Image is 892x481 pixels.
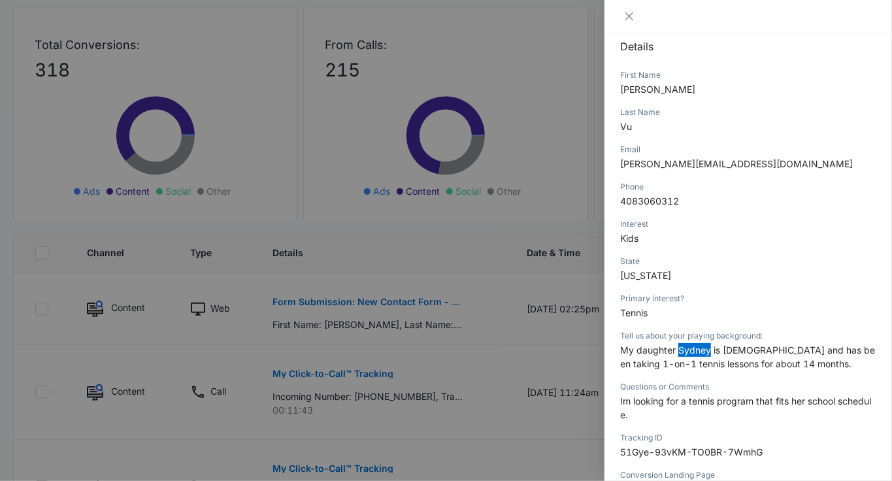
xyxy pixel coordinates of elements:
[620,233,638,244] span: Kids
[620,469,876,481] div: Conversion Landing Page
[620,69,876,81] div: First Name
[620,107,876,118] div: Last Name
[624,11,635,22] span: close
[620,10,638,22] button: Close
[620,381,876,393] div: Questions or Comments
[620,432,876,444] div: Tracking ID
[620,395,871,420] span: Im looking for a tennis program that fits her school schedule.
[620,270,671,281] span: [US_STATE]
[620,181,876,193] div: Phone
[620,144,876,156] div: Email
[620,158,853,169] span: [PERSON_NAME][EMAIL_ADDRESS][DOMAIN_NAME]
[620,256,876,267] div: State
[620,446,763,457] span: 51Gye-93vKM-TO0BR-7WmhG
[620,39,876,54] h2: Details
[620,307,648,318] span: Tennis
[620,84,695,95] span: [PERSON_NAME]
[620,344,875,369] span: My daughter Sydney is [DEMOGRAPHIC_DATA] and has been taking 1-on-1 tennis lessons for about 14 m...
[620,330,876,342] div: Tell us about your playing background:
[620,218,876,230] div: Interest
[620,293,876,305] div: Primary interest?
[620,121,632,132] span: Vu
[620,195,679,207] span: 4083060312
